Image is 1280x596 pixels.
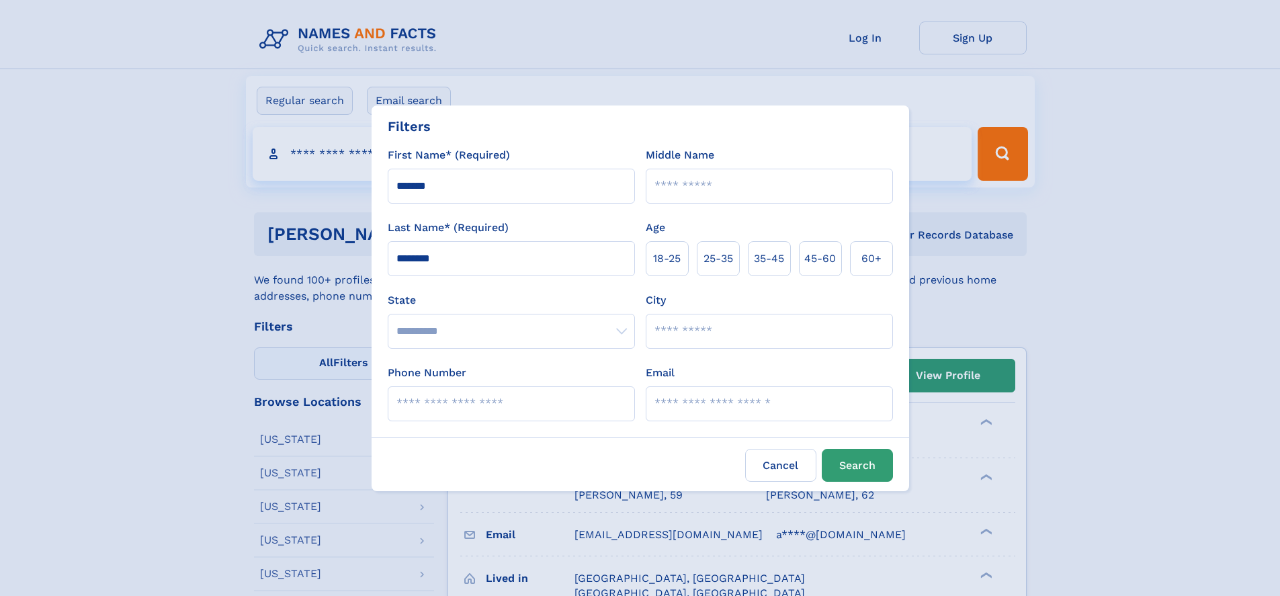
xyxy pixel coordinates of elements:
span: 18‑25 [653,251,681,267]
label: Age [646,220,665,236]
label: First Name* (Required) [388,147,510,163]
span: 60+ [861,251,882,267]
span: 35‑45 [754,251,784,267]
label: City [646,292,666,308]
label: State [388,292,635,308]
label: Cancel [745,449,816,482]
div: Filters [388,116,431,136]
span: 45‑60 [804,251,836,267]
label: Email [646,365,675,381]
label: Last Name* (Required) [388,220,509,236]
label: Middle Name [646,147,714,163]
span: 25‑35 [703,251,733,267]
label: Phone Number [388,365,466,381]
button: Search [822,449,893,482]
